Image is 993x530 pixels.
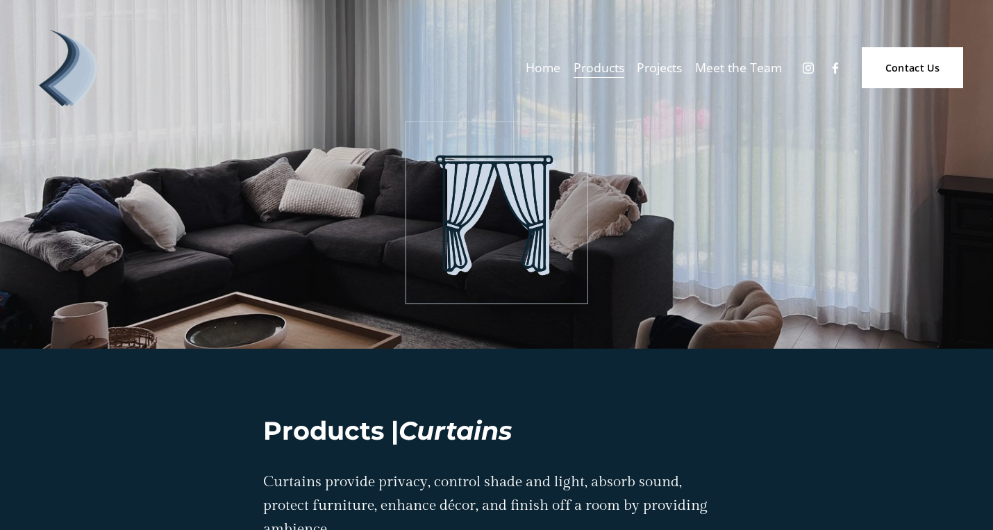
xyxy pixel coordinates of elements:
[399,415,512,446] em: Curtains
[862,47,963,88] a: Contact Us
[801,61,815,75] a: Instagram
[263,414,730,448] h2: Products |
[30,30,106,106] img: Debonair | Curtains, Blinds, Shutters &amp; Awnings
[574,56,624,80] a: folder dropdown
[637,56,682,80] a: Projects
[828,61,842,75] a: Facebook
[695,56,782,80] a: Meet the Team
[574,57,624,79] span: Products
[526,56,560,80] a: Home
